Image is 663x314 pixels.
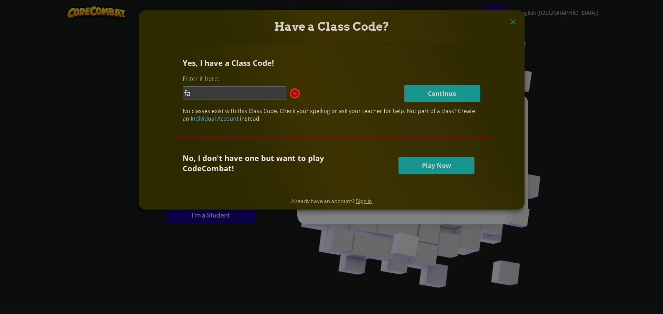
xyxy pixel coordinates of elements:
span: Already have an account? [291,197,356,204]
span: No classes exist with this Class Code. Check your spelling or ask your teacher for help. [183,107,407,115]
span: instead. [239,115,261,122]
button: Continue [404,85,480,102]
label: Enter it here: [183,74,219,83]
a: Sign in [356,197,372,204]
span: Have a Class Code? [274,20,389,33]
p: Yes, I have a Class Code! [183,58,480,68]
button: Play Now [398,157,474,174]
p: No, I don't have one but want to play CodeCombat! [183,153,358,173]
span: Continue [428,89,457,98]
span: Individual Account [191,115,239,122]
span: Play Now [422,161,451,170]
img: close icon [509,17,518,28]
span: Not part of a class? Create an [183,107,475,122]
